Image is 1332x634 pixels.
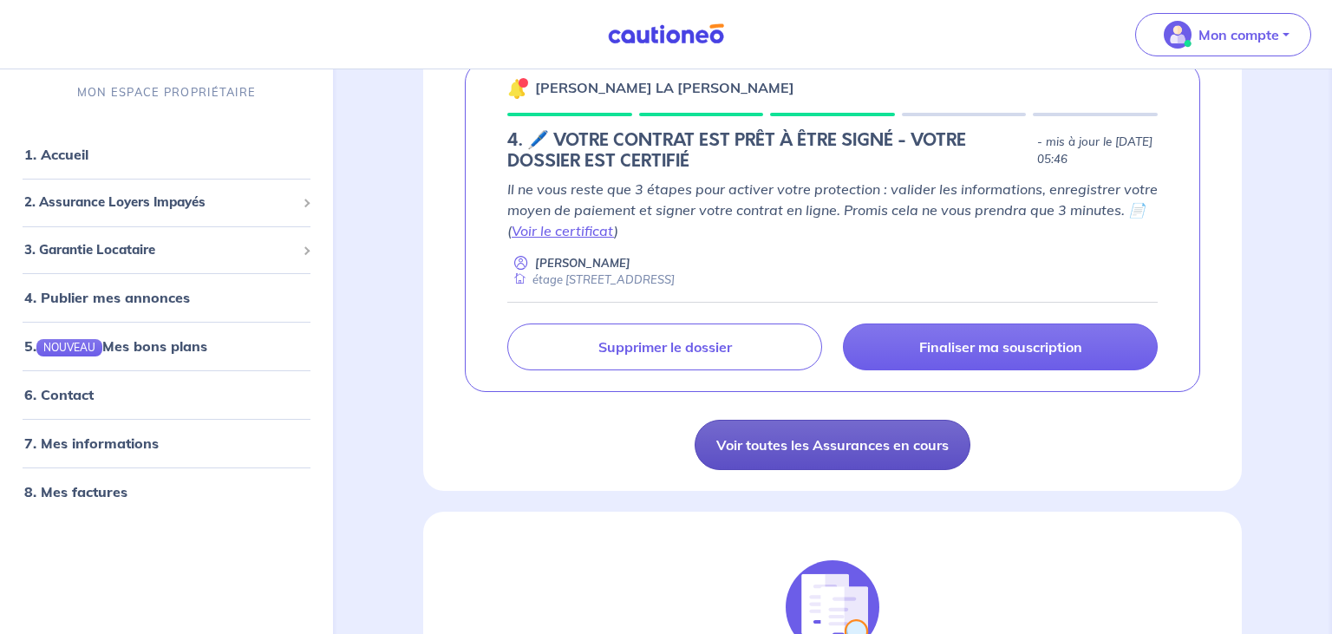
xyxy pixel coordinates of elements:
[1164,21,1192,49] img: illu_account_valid_menu.svg
[695,420,970,470] a: Voir toutes les Assurances en cours
[507,78,528,99] img: 🔔
[24,146,88,163] a: 1. Accueil
[1135,13,1311,56] button: illu_account_valid_menu.svgMon compte
[24,289,190,306] a: 4. Publier mes annonces
[1198,24,1279,45] p: Mon compte
[24,193,296,212] span: 2. Assurance Loyers Impayés
[24,386,94,403] a: 6. Contact
[843,324,1158,370] a: Finaliser ma souscription
[24,240,296,260] span: 3. Garantie Locataire
[919,338,1082,356] p: Finaliser ma souscription
[1037,134,1158,168] p: - mis à jour le [DATE] 05:46
[507,179,1158,241] p: Il ne vous reste que 3 étapes pour activer votre protection : valider les informations, enregistr...
[7,280,326,315] div: 4. Publier mes annonces
[598,338,732,356] p: Supprimer le dossier
[7,186,326,219] div: 2. Assurance Loyers Impayés
[535,77,794,98] p: [PERSON_NAME] LA [PERSON_NAME]
[507,130,1158,172] div: state: CONTRACT-INFO-IN-PROGRESS, Context: NEW,CHOOSE-CERTIFICATE,RELATIONSHIP,LESSOR-DOCUMENTS
[7,233,326,267] div: 3. Garantie Locataire
[7,377,326,412] div: 6. Contact
[7,474,326,509] div: 8. Mes factures
[535,255,630,271] p: [PERSON_NAME]
[507,271,675,288] div: étage [STREET_ADDRESS]
[512,222,614,239] a: Voir le certificat
[24,337,207,355] a: 5.NOUVEAUMes bons plans
[77,84,256,101] p: MON ESPACE PROPRIÉTAIRE
[601,23,731,45] img: Cautioneo
[24,483,127,500] a: 8. Mes factures
[7,426,326,461] div: 7. Mes informations
[507,130,1030,172] h5: 4. 🖊️ VOTRE CONTRAT EST PRÊT À ÊTRE SIGNÉ - VOTRE DOSSIER EST CERTIFIÉ
[7,329,326,363] div: 5.NOUVEAUMes bons plans
[507,324,822,370] a: Supprimer le dossier
[24,435,159,452] a: 7. Mes informations
[7,137,326,172] div: 1. Accueil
